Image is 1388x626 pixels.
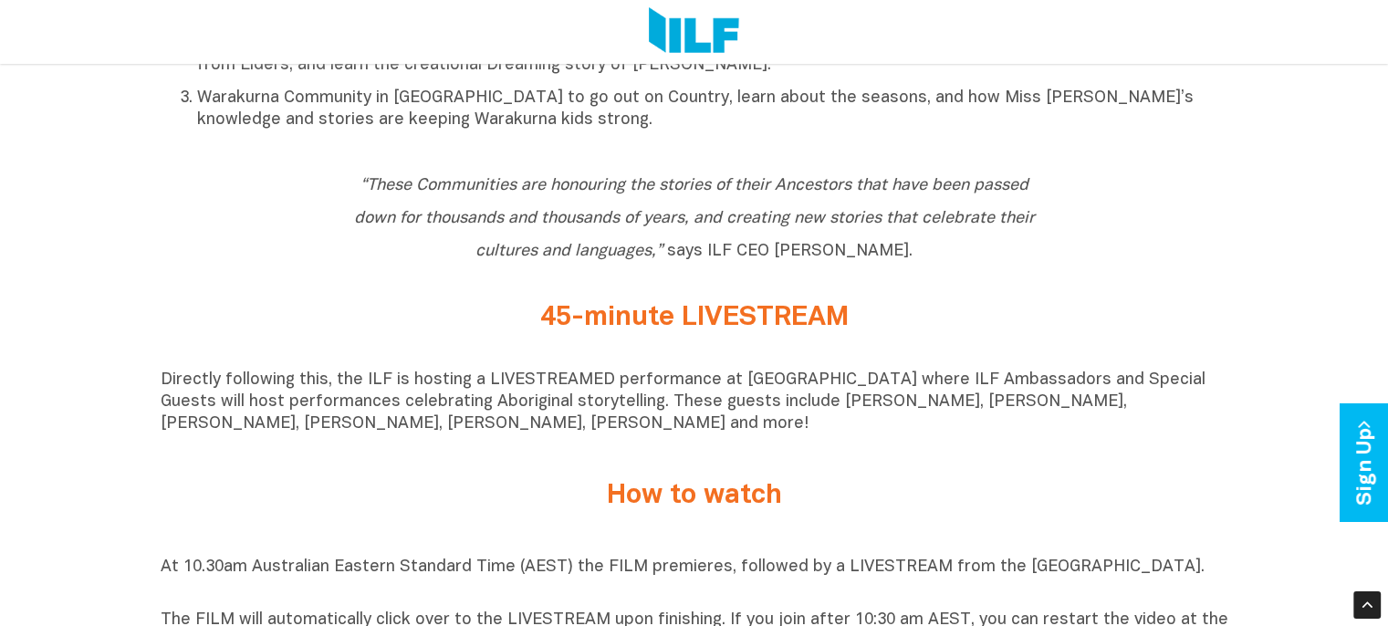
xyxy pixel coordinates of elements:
p: Directly following this, the ILF is hosting a LIVESTREAMED performance at [GEOGRAPHIC_DATA] where... [161,370,1228,435]
h2: How to watch [352,481,1037,511]
img: Logo [649,7,739,57]
p: At 10.30am Australian Eastern Standard Time (AEST) the FILM premieres, followed by a LIVESTREAM f... [161,557,1228,600]
i: “These Communities are honouring the stories of their Ancestors that have been passed down for th... [354,178,1035,259]
h2: 45-minute LIVESTREAM [352,303,1037,333]
span: says ILF CEO [PERSON_NAME]. [354,178,1035,259]
div: Scroll Back to Top [1353,591,1381,619]
p: Warakurna Community in [GEOGRAPHIC_DATA] to go out on Country, learn about the seasons, and how M... [197,88,1228,131]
